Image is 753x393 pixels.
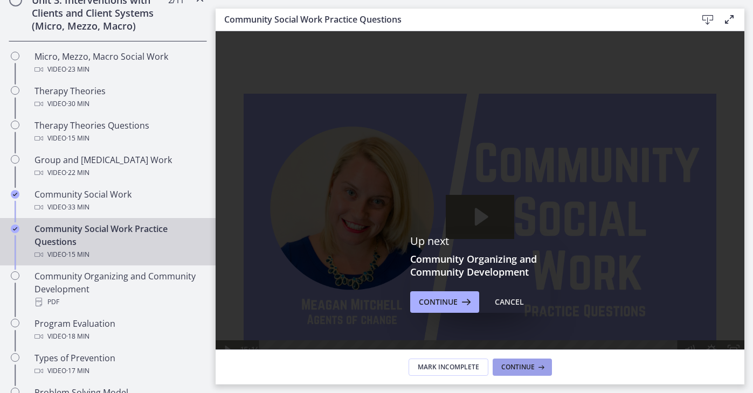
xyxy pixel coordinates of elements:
div: Community Social Work Practice Questions [34,222,203,261]
div: Video [34,97,203,110]
div: Video [34,63,203,76]
span: · 18 min [66,330,89,343]
div: Video [34,132,203,145]
div: Community Organizing and Community Development [34,270,203,308]
div: Community Social Work [34,188,203,214]
span: · 23 min [66,63,89,76]
button: Mark Incomplete [409,359,488,376]
i: Completed [11,224,19,233]
button: Play Video: cbe5sb9t4o1cl02sigug.mp4 [230,164,299,208]
h3: Community Social Work Practice Questions [224,13,680,26]
div: Cancel [495,296,524,308]
div: Program Evaluation [34,317,203,343]
i: Completed [11,190,19,199]
div: Group and [MEDICAL_DATA] Work [34,153,203,179]
h3: Community Organizing and Community Development [410,252,550,278]
span: · 33 min [66,201,89,214]
div: Video [34,364,203,377]
div: Therapy Theories Questions [34,119,203,145]
div: Video [34,330,203,343]
button: Continue [410,291,479,313]
div: Types of Prevention [34,352,203,377]
span: Continue [501,363,535,371]
button: Mute [462,309,485,328]
div: Video [34,166,203,179]
button: Show settings menu [485,309,507,328]
span: · 15 min [66,132,89,145]
span: · 17 min [66,364,89,377]
span: Continue [419,296,458,308]
span: · 30 min [66,97,89,110]
div: Micro, Mezzo, Macro Social Work [34,50,203,76]
button: Cancel [486,291,533,313]
div: Video [34,248,203,261]
div: PDF [34,296,203,308]
span: · 22 min [66,166,89,179]
div: Playbar [51,309,457,328]
span: Mark Incomplete [418,363,479,371]
div: Video [34,201,203,214]
span: · 15 min [66,248,89,261]
div: Therapy Theories [34,85,203,110]
p: Up next [410,234,550,248]
button: Continue [493,359,552,376]
button: Fullscreen [507,309,529,328]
